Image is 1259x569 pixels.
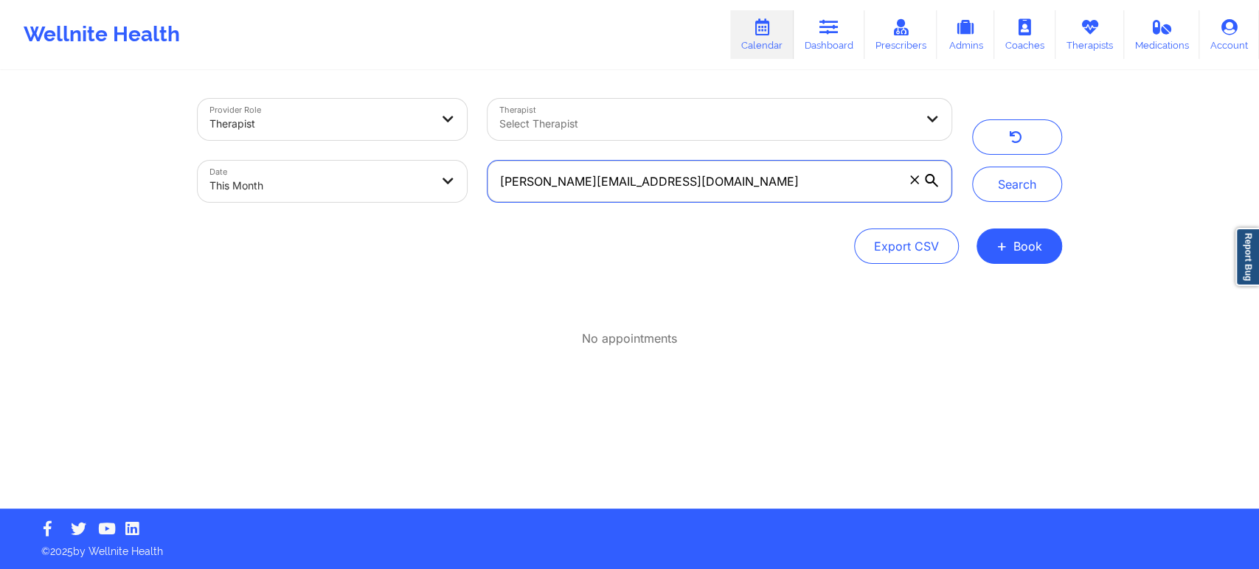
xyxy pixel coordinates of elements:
[209,108,431,140] div: Therapist
[209,170,431,202] div: This Month
[794,10,864,59] a: Dashboard
[854,228,959,264] button: Export CSV
[488,161,951,202] input: Search by patient email
[994,10,1055,59] a: Coaches
[1235,228,1259,286] a: Report Bug
[582,330,677,347] p: No appointments
[977,228,1062,264] button: +Book
[1124,10,1200,59] a: Medications
[996,242,1007,250] span: +
[730,10,794,59] a: Calendar
[1199,10,1259,59] a: Account
[1055,10,1124,59] a: Therapists
[864,10,937,59] a: Prescribers
[972,167,1062,202] button: Search
[31,534,1228,559] p: © 2025 by Wellnite Health
[937,10,994,59] a: Admins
